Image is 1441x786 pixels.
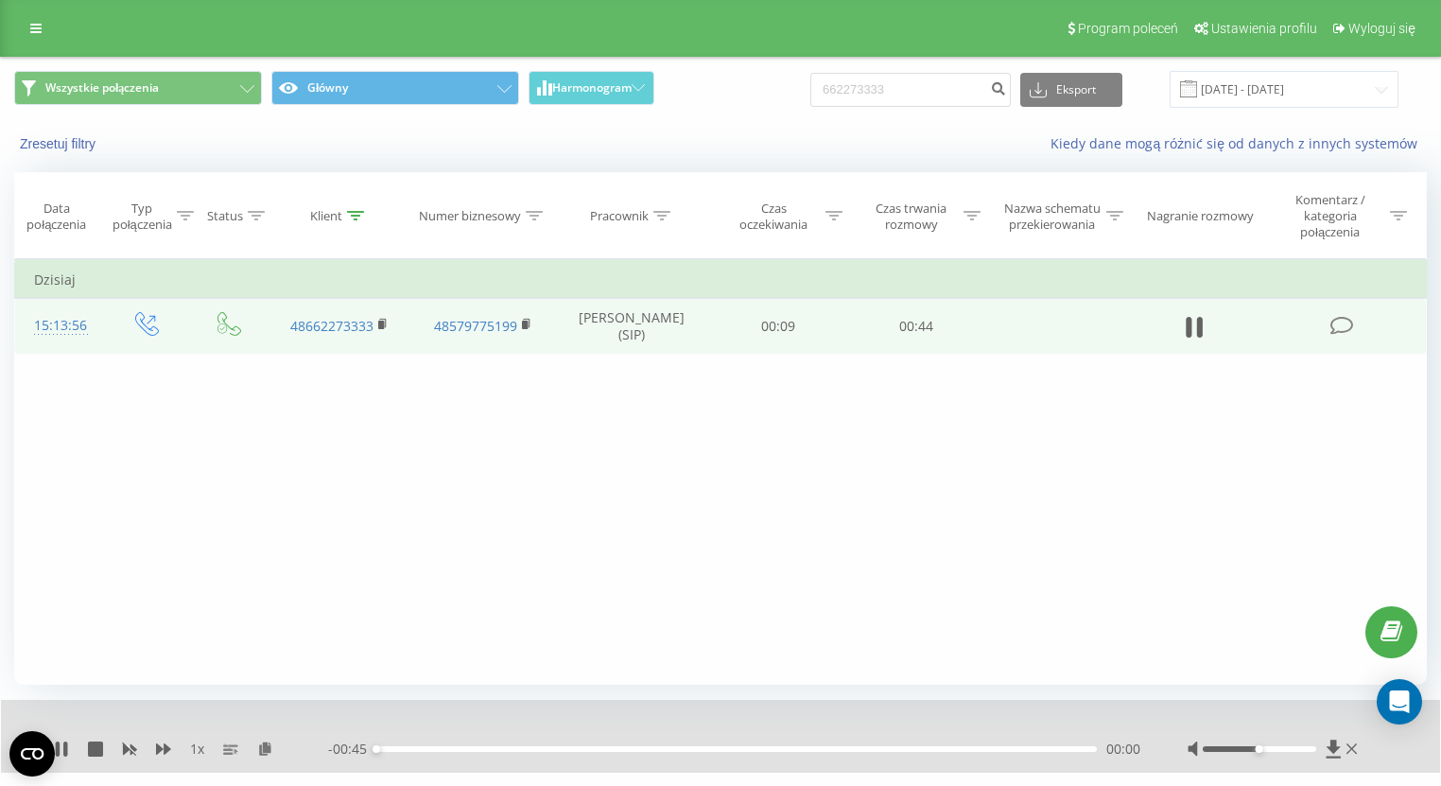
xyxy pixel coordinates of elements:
div: Status [207,208,243,224]
div: Open Intercom Messenger [1377,679,1422,725]
button: Główny [271,71,519,105]
a: 48579775199 [434,317,517,335]
td: Dzisiaj [15,261,1427,299]
td: [PERSON_NAME] (SIP) [555,299,709,354]
span: Wszystkie połączenia [45,80,159,96]
td: 00:09 [709,299,847,354]
span: Program poleceń [1078,21,1178,36]
button: Zresetuj filtry [14,135,105,152]
div: Data połączenia [15,201,98,233]
button: Eksport [1020,73,1122,107]
span: Ustawienia profilu [1211,21,1317,36]
div: Pracownik [590,208,649,224]
input: Wyszukiwanie według numeru [810,73,1011,107]
div: Nazwa schematu przekierowania [1002,201,1102,233]
button: Open CMP widget [9,731,55,777]
button: Harmonogram [529,71,654,105]
span: - 00:45 [328,740,376,759]
div: 15:13:56 [34,307,84,344]
div: Accessibility label [1256,745,1263,753]
div: Accessibility label [373,745,380,753]
a: 48662273333 [290,317,373,335]
div: Czas oczekiwania [726,201,821,233]
span: 1 x [190,740,204,759]
td: 00:44 [847,299,985,354]
a: Kiedy dane mogą różnić się od danych z innych systemów [1050,134,1427,152]
div: Numer biznesowy [419,208,521,224]
div: Typ połączenia [113,201,172,233]
span: 00:00 [1106,740,1140,759]
button: Wszystkie połączenia [14,71,262,105]
div: Czas trwania rozmowy [864,201,959,233]
div: Komentarz / kategoria połączenia [1275,192,1385,240]
span: Harmonogram [552,81,632,95]
div: Nagranie rozmowy [1147,208,1254,224]
span: Wyloguj się [1348,21,1415,36]
div: Klient [310,208,342,224]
